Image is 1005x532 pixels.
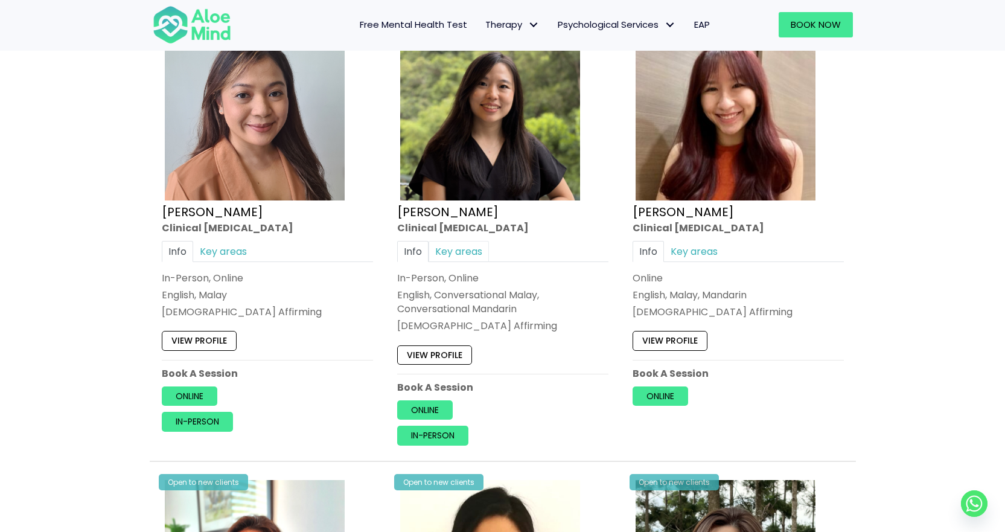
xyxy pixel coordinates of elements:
a: Key areas [193,241,254,262]
a: View profile [162,331,237,350]
a: [PERSON_NAME] [633,204,734,220]
div: Clinical [MEDICAL_DATA] [397,221,608,235]
div: Online [633,271,844,285]
a: Key areas [664,241,724,262]
a: View profile [633,331,707,350]
nav: Menu [247,12,719,37]
a: [PERSON_NAME] [397,204,499,220]
p: English, Malay [162,288,373,302]
div: [DEMOGRAPHIC_DATA] Affirming [397,319,608,333]
p: Book A Session [633,367,844,380]
a: Psychological ServicesPsychological Services: submenu [549,12,685,37]
p: Book A Session [397,380,608,394]
img: Hooi ting Clinical Psychologist [400,21,580,200]
a: Info [162,241,193,262]
p: Book A Session [162,367,373,380]
p: English, Malay, Mandarin [633,288,844,302]
span: Free Mental Health Test [360,18,467,31]
span: EAP [694,18,710,31]
span: Therapy: submenu [525,16,543,34]
div: [DEMOGRAPHIC_DATA] Affirming [162,305,373,319]
span: Book Now [791,18,841,31]
a: TherapyTherapy: submenu [476,12,549,37]
a: EAP [685,12,719,37]
a: Online [397,400,453,420]
p: English, Conversational Malay, Conversational Mandarin [397,288,608,316]
span: Therapy [485,18,540,31]
div: Clinical [MEDICAL_DATA] [162,221,373,235]
a: Whatsapp [961,490,987,517]
div: Open to new clients [630,474,719,490]
img: Aloe mind Logo [153,5,231,45]
div: Open to new clients [159,474,248,490]
span: Psychological Services [558,18,676,31]
div: Open to new clients [394,474,483,490]
a: In-person [162,412,233,431]
a: Online [162,386,217,406]
div: Clinical [MEDICAL_DATA] [633,221,844,235]
a: Free Mental Health Test [351,12,476,37]
a: In-person [397,426,468,445]
a: [PERSON_NAME] [162,204,263,220]
a: Book Now [779,12,853,37]
a: Info [397,241,429,262]
a: View profile [397,345,472,365]
img: Jean-300×300 [636,21,815,200]
a: Online [633,386,688,406]
a: Info [633,241,664,262]
img: Hanna Clinical Psychologist [165,21,345,200]
div: [DEMOGRAPHIC_DATA] Affirming [633,305,844,319]
a: Key areas [429,241,489,262]
span: Psychological Services: submenu [662,16,679,34]
div: In-Person, Online [162,271,373,285]
div: In-Person, Online [397,271,608,285]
